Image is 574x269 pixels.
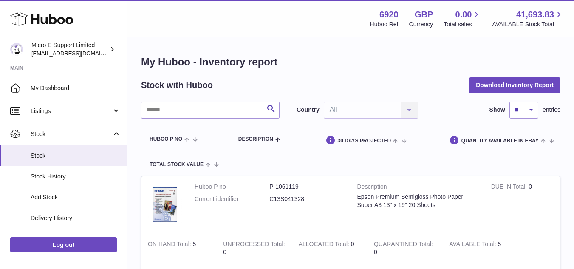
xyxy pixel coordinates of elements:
[148,183,182,225] img: product image
[141,55,560,69] h1: My Huboo - Inventory report
[409,20,433,28] div: Currency
[31,41,108,57] div: Micro E Support Limited
[31,107,112,115] span: Listings
[444,20,481,28] span: Total sales
[357,183,478,193] strong: Description
[370,20,399,28] div: Huboo Ref
[485,176,560,234] td: 0
[31,152,121,160] span: Stock
[516,9,554,20] span: 41,693.83
[357,193,478,209] div: Epson Premium Semigloss Photo Paper Super A3 13" x 19" 20 Sheets
[492,9,564,28] a: 41,693.83 AVAILABLE Stock Total
[269,183,344,191] dd: P-1061119
[415,9,433,20] strong: GBP
[297,106,320,114] label: Country
[31,214,121,222] span: Delivery History
[10,43,23,56] img: contact@micropcsupport.com
[217,234,292,263] td: 0
[449,241,498,249] strong: AVAILABLE Total
[31,173,121,181] span: Stock History
[543,106,560,114] span: entries
[461,138,539,144] span: Quantity Available in eBay
[444,9,481,28] a: 0.00 Total sales
[195,195,269,203] dt: Current identifier
[338,138,391,144] span: 30 DAYS PROJECTED
[489,106,505,114] label: Show
[223,241,285,249] strong: UNPROCESSED Total
[292,234,368,263] td: 0
[31,235,121,243] span: ASN Uploads
[31,130,112,138] span: Stock
[443,234,518,263] td: 5
[374,241,433,249] strong: QUARANTINED Total
[299,241,351,249] strong: ALLOCATED Total
[491,183,529,192] strong: DUE IN Total
[150,162,204,167] span: Total stock value
[455,9,472,20] span: 0.00
[141,234,217,263] td: 5
[238,136,273,142] span: Description
[269,195,344,203] dd: C13S041328
[31,193,121,201] span: Add Stock
[150,136,182,142] span: Huboo P no
[31,84,121,92] span: My Dashboard
[141,79,213,91] h2: Stock with Huboo
[374,249,377,255] span: 0
[148,241,193,249] strong: ON HAND Total
[379,9,399,20] strong: 6920
[10,237,117,252] a: Log out
[31,50,125,57] span: [EMAIL_ADDRESS][DOMAIN_NAME]
[195,183,269,191] dt: Huboo P no
[492,20,564,28] span: AVAILABLE Stock Total
[469,77,560,93] button: Download Inventory Report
